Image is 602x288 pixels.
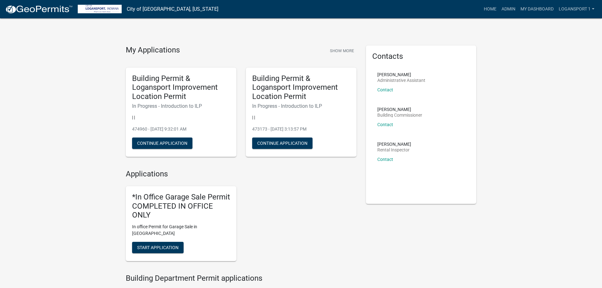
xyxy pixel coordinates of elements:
p: Building Commissioner [377,113,422,117]
span: Start Application [137,245,179,250]
p: | | [132,114,230,121]
p: 474960 - [DATE] 9:32:01 AM [132,126,230,132]
a: Contact [377,157,393,162]
p: [PERSON_NAME] [377,142,411,146]
a: Admin [499,3,518,15]
p: In office Permit for Garage Sale in [GEOGRAPHIC_DATA] [132,224,230,237]
p: | | [252,114,350,121]
a: Home [481,3,499,15]
a: Contact [377,122,393,127]
h5: Contacts [372,52,470,61]
p: Administrative Assistant [377,78,425,83]
h5: Building Permit & Logansport Improvement Location Permit [132,74,230,101]
p: Rental Inspector [377,148,411,152]
h5: Building Permit & Logansport Improvement Location Permit [252,74,350,101]
p: [PERSON_NAME] [377,107,422,112]
h4: Building Department Permit applications [126,274,356,283]
button: Continue Application [252,138,313,149]
button: Show More [327,46,356,56]
a: My Dashboard [518,3,556,15]
h4: My Applications [126,46,180,55]
button: Continue Application [132,138,192,149]
a: Contact [377,87,393,92]
button: Start Application [132,242,184,253]
h6: In Progress - Introduction to ILP [252,103,350,109]
h5: *In Office Garage Sale Permit COMPLETED IN OFFICE ONLY [132,193,230,220]
h4: Applications [126,169,356,179]
img: City of Logansport, Indiana [78,5,122,13]
p: 473173 - [DATE] 3:13:57 PM [252,126,350,132]
h6: In Progress - Introduction to ILP [132,103,230,109]
a: City of [GEOGRAPHIC_DATA], [US_STATE] [127,4,218,15]
a: Logansport 1 [556,3,597,15]
p: [PERSON_NAME] [377,72,425,77]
